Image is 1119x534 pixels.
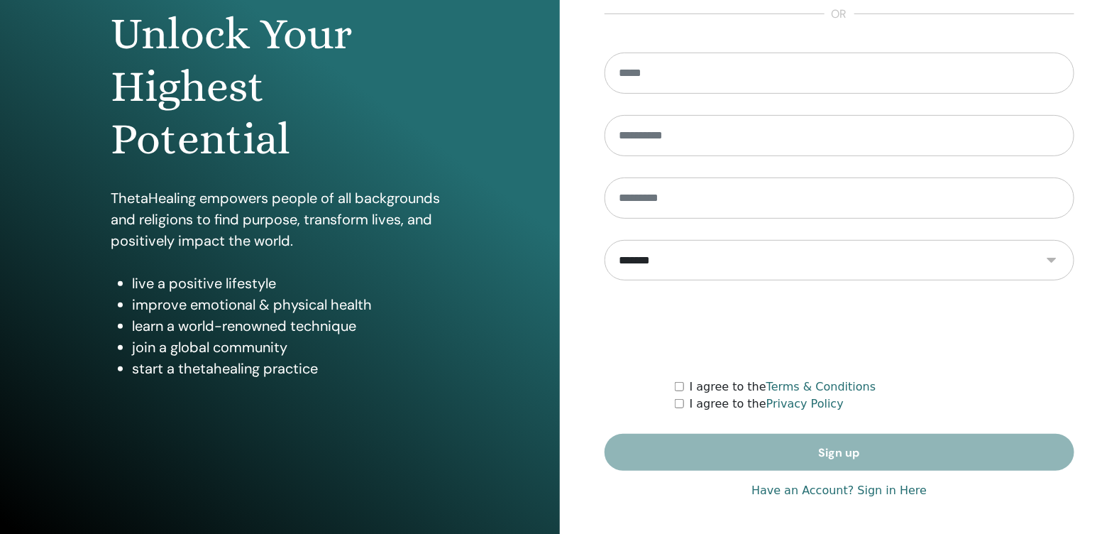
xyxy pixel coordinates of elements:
[766,380,876,393] a: Terms & Conditions
[751,482,927,499] a: Have an Account? Sign in Here
[132,337,448,358] li: join a global community
[690,396,844,413] label: I agree to the
[132,315,448,337] li: learn a world-renowned technique
[111,8,448,166] h1: Unlock Your Highest Potential
[132,294,448,315] li: improve emotional & physical health
[132,273,448,294] li: live a positive lifestyle
[766,397,844,410] a: Privacy Policy
[132,358,448,379] li: start a thetahealing practice
[825,6,854,23] span: or
[111,187,448,251] p: ThetaHealing empowers people of all backgrounds and religions to find purpose, transform lives, a...
[690,378,876,396] label: I agree to the
[732,302,947,357] iframe: reCAPTCHA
